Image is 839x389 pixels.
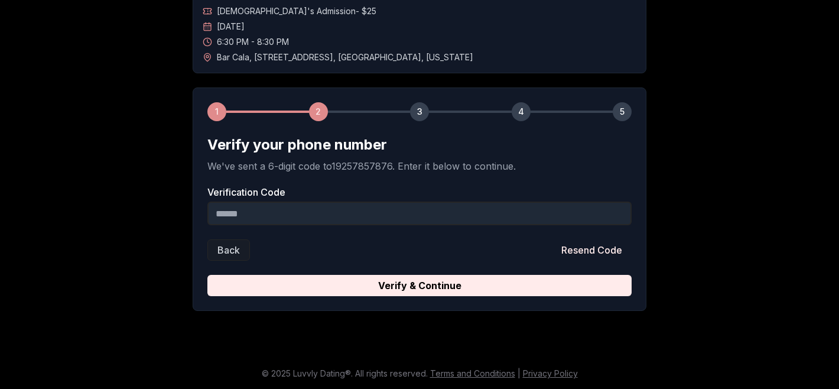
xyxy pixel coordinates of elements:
[207,239,250,261] button: Back
[207,159,632,173] p: We've sent a 6-digit code to 19257857876 . Enter it below to continue.
[552,239,632,261] button: Resend Code
[207,187,632,197] label: Verification Code
[217,21,245,33] span: [DATE]
[217,5,376,17] span: [DEMOGRAPHIC_DATA]'s Admission - $25
[207,102,226,121] div: 1
[518,368,521,378] span: |
[613,102,632,121] div: 5
[523,368,578,378] a: Privacy Policy
[512,102,531,121] div: 4
[410,102,429,121] div: 3
[217,51,473,63] span: Bar Cala , [STREET_ADDRESS] , [GEOGRAPHIC_DATA] , [US_STATE]
[309,102,328,121] div: 2
[217,36,289,48] span: 6:30 PM - 8:30 PM
[207,275,632,296] button: Verify & Continue
[430,368,515,378] a: Terms and Conditions
[207,135,632,154] h2: Verify your phone number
